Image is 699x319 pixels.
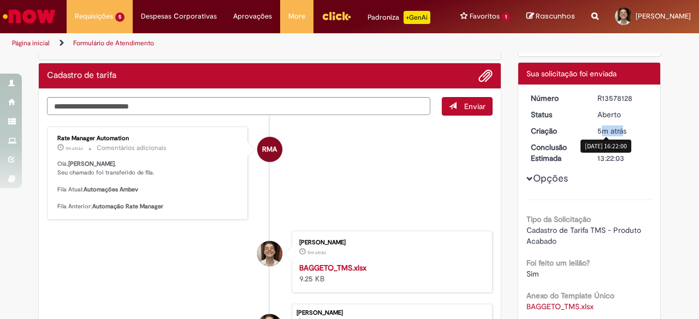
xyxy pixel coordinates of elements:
[141,11,217,22] span: Despesas Corporativas
[233,11,272,22] span: Aprovações
[523,93,590,104] dt: Número
[299,263,366,273] a: BAGGETO_TMS.xlsx
[12,39,50,47] a: Página inicial
[66,145,83,152] time: 29/09/2025 16:25:48
[262,136,277,162] span: RMA
[580,140,631,152] div: [DATE] 16:22:00
[1,5,57,27] img: ServiceNow
[66,145,83,152] span: 1m atrás
[526,69,617,79] span: Sua solicitação foi enviada
[299,239,481,246] div: [PERSON_NAME]
[526,214,591,224] b: Tipo da Solicitação
[288,11,305,22] span: More
[75,11,113,22] span: Requisições
[47,97,430,115] textarea: Digite sua mensagem aqui...
[322,8,351,24] img: click_logo_yellow_360x200.png
[526,302,594,311] a: Download de BAGGETO_TMS.xlsx
[257,137,282,162] div: Rate Manager Automation
[597,125,648,136] div: 29/09/2025 16:22:00
[57,160,239,211] p: Olá, , Seu chamado foi transferido de fila. Fila Atual: Fila Anterior:
[297,310,487,316] div: [PERSON_NAME]
[478,69,493,83] button: Adicionar anexos
[84,185,138,194] b: Automações Ambev
[526,11,575,22] a: Rascunhos
[464,101,485,111] span: Enviar
[523,109,590,120] dt: Status
[97,143,167,153] small: Comentários adicionais
[597,109,648,120] div: Aberto
[523,125,590,136] dt: Criação
[597,126,626,136] span: 5m atrás
[115,13,125,22] span: 5
[470,11,500,22] span: Favoritos
[257,241,282,266] div: Lucas Renan De Campos
[68,160,115,168] b: [PERSON_NAME]
[57,135,239,142] div: Rate Manager Automation
[73,39,154,47] a: Formulário de Atendimento
[299,262,481,284] div: 9.25 KB
[526,291,614,300] b: Anexo do Template Único
[502,13,510,22] span: 1
[536,11,575,21] span: Rascunhos
[442,97,493,116] button: Enviar
[8,33,458,53] ul: Trilhas de página
[92,202,163,210] b: Automação Rate Manager
[526,258,590,268] b: Foi feito um leilão?
[47,71,116,81] h2: Cadastro de tarifa Histórico de tíquete
[526,269,539,279] span: Sim
[636,11,691,21] span: [PERSON_NAME]
[526,225,643,246] span: Cadastro de Tarifa TMS - Produto Acabado
[307,249,326,256] span: 5m atrás
[307,249,326,256] time: 29/09/2025 16:21:47
[368,11,430,24] div: Padroniza
[404,11,430,24] p: +GenAi
[597,93,648,104] div: R13578128
[523,142,590,164] dt: Conclusão Estimada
